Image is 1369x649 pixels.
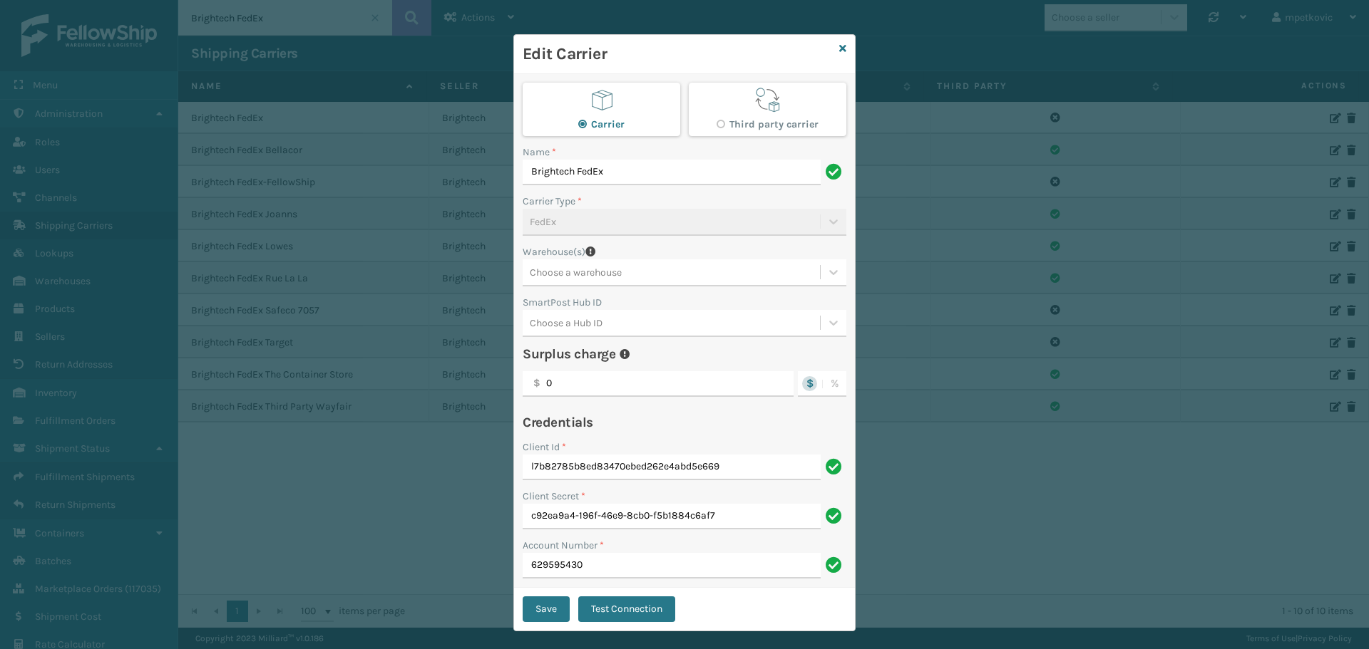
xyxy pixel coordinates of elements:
[717,118,819,130] label: Third party carrier
[523,414,846,431] h4: Credentials
[523,346,615,363] h4: Surplus charge
[523,244,585,259] label: Warehouse(s)
[523,194,582,209] label: Carrier Type
[523,43,834,65] h3: Edit Carrier
[523,596,570,622] button: Save
[523,440,566,455] label: Client Id
[578,118,625,130] label: Carrier
[523,371,794,397] input: 0.00
[523,489,585,504] label: Client Secret
[523,145,556,160] label: Name
[530,265,622,280] div: Choose a warehouse
[578,596,675,622] button: Test Connection
[523,295,602,310] label: SmartPost Hub ID
[523,538,604,553] label: Account Number
[530,316,603,331] div: Choose a Hub ID
[533,371,540,395] p: $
